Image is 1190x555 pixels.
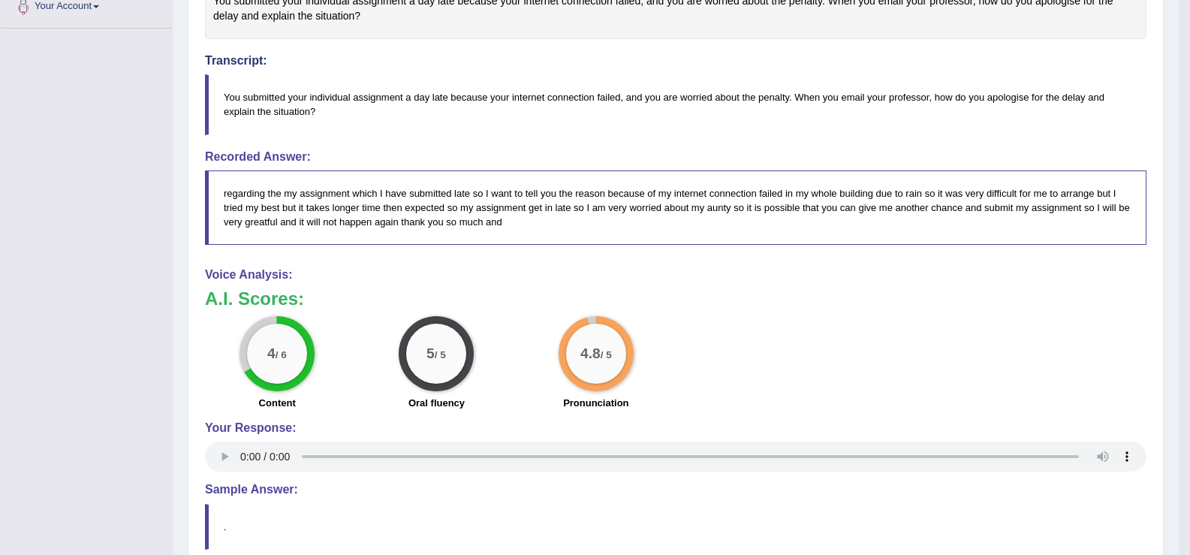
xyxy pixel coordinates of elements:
big: 5 [427,345,435,362]
big: 4.8 [580,345,601,362]
h4: Your Response: [205,421,1146,435]
h4: Voice Analysis: [205,268,1146,282]
small: / 5 [601,350,612,361]
small: / 5 [435,350,446,361]
big: 4 [267,345,276,362]
label: Pronunciation [563,396,628,410]
blockquote: . [205,504,1146,550]
b: A.I. Scores: [205,288,304,309]
h4: Recorded Answer: [205,150,1146,164]
blockquote: regarding the my assignment which I have submitted late so I want to tell you the reason because ... [205,170,1146,245]
small: / 6 [276,350,287,361]
blockquote: You submitted your individual assignment a day late because your internet connection failed, and ... [205,74,1146,134]
h4: Sample Answer: [205,483,1146,496]
label: Content [259,396,296,410]
label: Oral fluency [408,396,465,410]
